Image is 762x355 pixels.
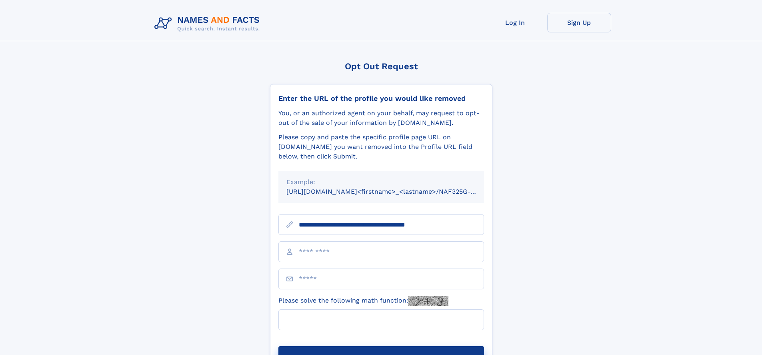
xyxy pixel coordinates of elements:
div: You, or an authorized agent on your behalf, may request to opt-out of the sale of your informatio... [278,108,484,128]
div: Opt Out Request [270,61,492,71]
div: Enter the URL of the profile you would like removed [278,94,484,103]
small: [URL][DOMAIN_NAME]<firstname>_<lastname>/NAF325G-xxxxxxxx [286,188,499,195]
div: Example: [286,177,476,187]
label: Please solve the following math function: [278,296,448,306]
a: Log In [483,13,547,32]
a: Sign Up [547,13,611,32]
div: Please copy and paste the specific profile page URL on [DOMAIN_NAME] you want removed into the Pr... [278,132,484,161]
img: Logo Names and Facts [151,13,266,34]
